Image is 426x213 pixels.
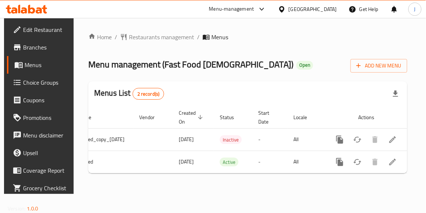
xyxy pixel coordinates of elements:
[23,25,69,34] span: Edit Restaurant
[73,128,133,151] td: Khaled_copy_[DATE]
[293,113,316,122] span: Locale
[288,128,325,151] td: All
[23,113,69,122] span: Promotions
[23,78,69,87] span: Choice Groups
[88,33,407,41] nav: breadcrumb
[356,61,401,70] span: Add New Menu
[7,162,75,179] a: Coverage Report
[23,148,69,157] span: Upsell
[23,184,69,192] span: Grocery Checklist
[179,135,194,144] span: [DATE]
[296,62,313,68] span: Open
[23,43,69,52] span: Branches
[7,38,75,56] a: Branches
[331,131,349,148] button: more
[366,153,384,171] button: Delete menu
[7,74,75,91] a: Choice Groups
[289,5,337,13] div: [GEOGRAPHIC_DATA]
[7,91,75,109] a: Coupons
[73,151,133,173] td: Khaled
[94,88,164,100] h2: Menus List
[384,131,401,148] a: View Sections
[220,113,244,122] span: Status
[133,91,164,98] span: 2 record(s)
[23,131,69,140] span: Menu disclaimer
[179,157,194,166] span: [DATE]
[88,56,293,73] span: Menu management ( Fast Food [DEMOGRAPHIC_DATA] )
[220,136,242,144] span: Inactive
[7,109,75,126] a: Promotions
[258,109,279,126] span: Start Date
[366,131,384,148] button: Delete menu
[387,85,404,103] div: Export file
[7,126,75,144] a: Menu disclaimer
[331,153,349,171] button: more
[133,88,164,100] div: Total records count
[211,33,228,41] span: Menus
[325,106,407,129] th: Actions
[220,158,238,166] span: Active
[25,60,69,69] span: Menus
[23,96,69,104] span: Coupons
[37,106,407,173] table: enhanced table
[115,33,117,41] li: /
[7,21,75,38] a: Edit Restaurant
[179,109,205,126] span: Created On
[252,128,288,151] td: -
[349,153,366,171] button: Change Status
[23,166,69,175] span: Coverage Report
[414,5,416,13] span: J
[129,33,194,41] span: Restaurants management
[7,56,75,74] a: Menus
[252,151,288,173] td: -
[296,61,313,70] div: Open
[88,33,112,41] a: Home
[220,135,242,144] div: Inactive
[288,151,325,173] td: All
[197,33,200,41] li: /
[78,113,101,122] span: Name
[351,59,407,73] button: Add New Menu
[139,113,164,122] span: Vendor
[209,5,254,14] div: Menu-management
[349,131,366,148] button: Change Status
[7,179,75,197] a: Grocery Checklist
[384,153,401,171] a: View Sections
[7,144,75,162] a: Upsell
[120,33,194,41] a: Restaurants management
